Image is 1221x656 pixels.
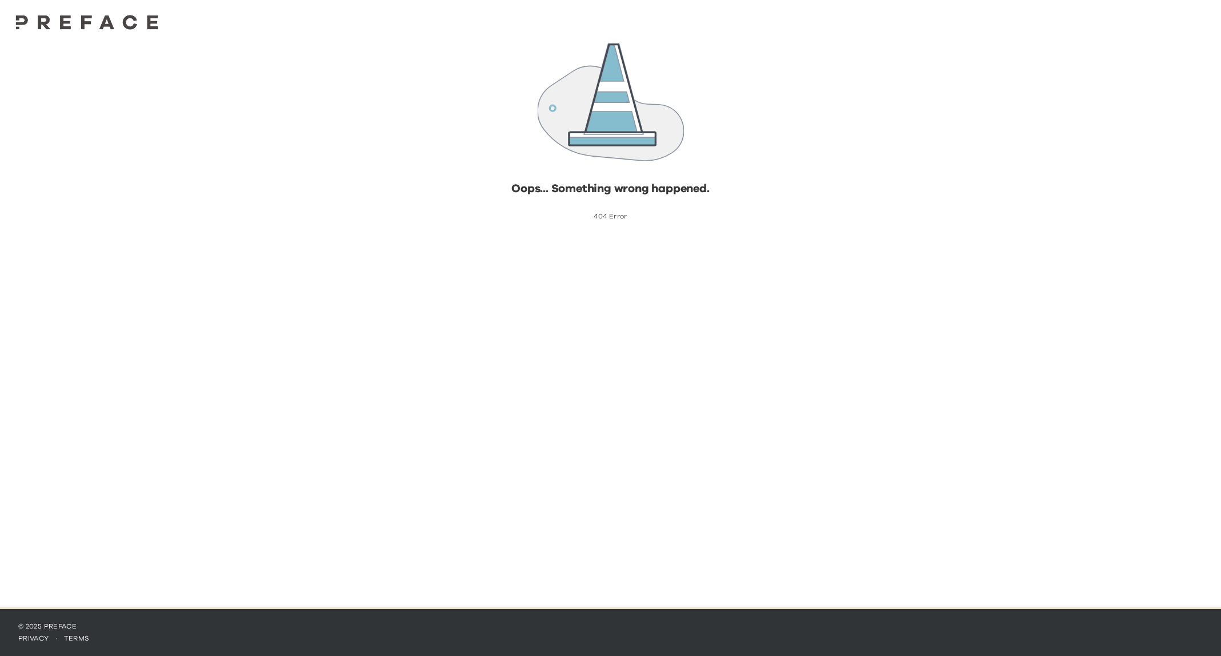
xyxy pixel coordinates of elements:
[511,181,709,213] p: Oops... Something wrong happened.
[594,212,627,221] p: 404 Error
[18,622,1203,631] p: © 2025 Preface
[49,635,64,642] span: ·
[18,635,49,642] a: privacy
[64,635,90,642] a: terms
[10,14,164,30] img: Preface Logo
